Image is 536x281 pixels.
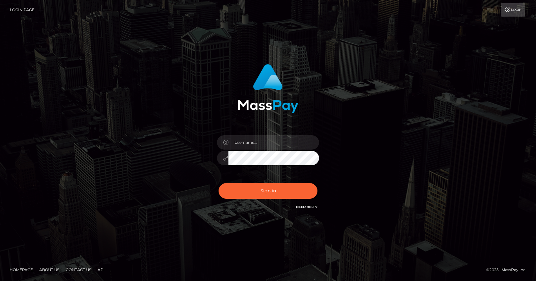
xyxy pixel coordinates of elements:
[296,205,317,209] a: Need Help?
[7,265,35,275] a: Homepage
[219,183,317,199] button: Sign in
[228,135,319,150] input: Username...
[10,3,34,17] a: Login Page
[63,265,94,275] a: Contact Us
[37,265,62,275] a: About Us
[486,266,531,273] div: © 2025 , MassPay Inc.
[238,64,298,113] img: MassPay Login
[95,265,107,275] a: API
[501,3,525,17] a: Login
